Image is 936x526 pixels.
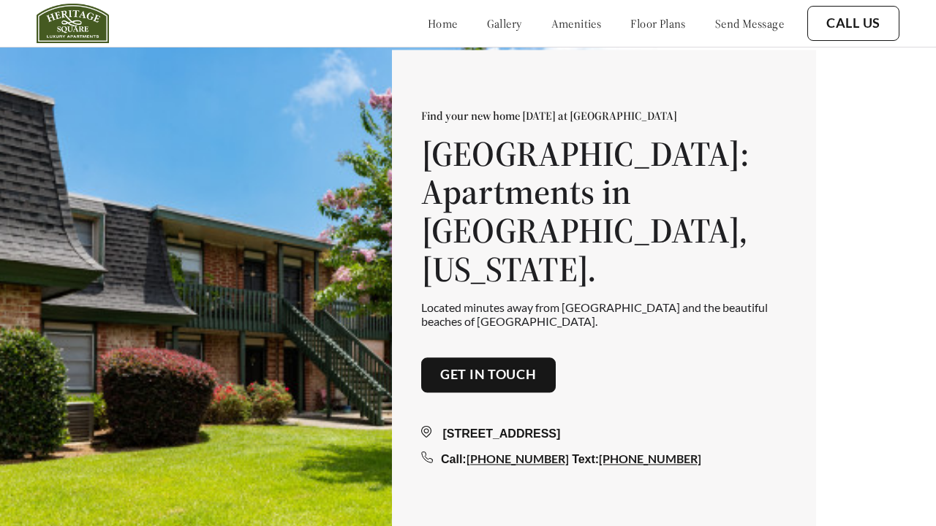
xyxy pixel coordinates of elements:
[715,16,784,31] a: send message
[421,300,787,328] p: Located minutes away from [GEOGRAPHIC_DATA] and the beautiful beaches of [GEOGRAPHIC_DATA].
[428,16,458,31] a: home
[487,16,522,31] a: gallery
[826,15,880,31] a: Call Us
[421,108,787,123] p: Find your new home [DATE] at [GEOGRAPHIC_DATA]
[467,451,569,465] a: [PHONE_NUMBER]
[421,425,787,443] div: [STREET_ADDRESS]
[630,16,686,31] a: floor plans
[599,451,701,465] a: [PHONE_NUMBER]
[441,453,467,465] span: Call:
[551,16,602,31] a: amenities
[421,134,787,289] h1: [GEOGRAPHIC_DATA]: Apartments in [GEOGRAPHIC_DATA], [US_STATE].
[807,6,899,41] button: Call Us
[572,453,599,465] span: Text:
[440,367,537,384] a: Get in touch
[421,358,556,393] button: Get in touch
[37,4,109,43] img: heritage_square_logo.jpg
